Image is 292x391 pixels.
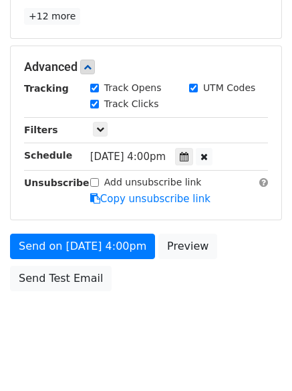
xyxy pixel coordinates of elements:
label: Add unsubscribe link [104,175,202,189]
strong: Filters [24,125,58,135]
iframe: Chat Widget [225,327,292,391]
label: Track Opens [104,81,162,95]
a: +12 more [24,8,80,25]
a: Preview [158,234,217,259]
a: Copy unsubscribe link [90,193,210,205]
span: [DATE] 4:00pm [90,151,166,163]
strong: Unsubscribe [24,177,90,188]
h5: Advanced [24,60,268,74]
strong: Tracking [24,83,69,94]
a: Send on [DATE] 4:00pm [10,234,155,259]
strong: Schedule [24,150,72,161]
a: Send Test Email [10,266,112,291]
label: Track Clicks [104,97,159,111]
label: UTM Codes [203,81,255,95]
